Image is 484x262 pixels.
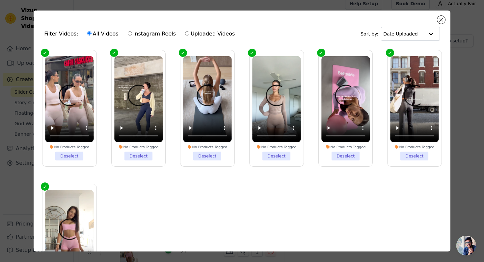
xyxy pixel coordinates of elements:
[321,145,370,149] div: No Products Tagged
[361,27,440,41] div: Sort by:
[44,26,238,41] div: Filter Videos:
[390,145,439,149] div: No Products Tagged
[127,30,176,38] label: Instagram Reels
[183,145,232,149] div: No Products Tagged
[456,236,476,255] div: Open chat
[114,145,163,149] div: No Products Tagged
[185,30,235,38] label: Uploaded Videos
[437,16,445,24] button: Close modal
[252,145,301,149] div: No Products Tagged
[87,30,119,38] label: All Videos
[45,145,94,149] div: No Products Tagged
